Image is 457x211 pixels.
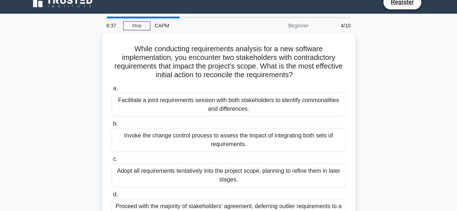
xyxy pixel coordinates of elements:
[123,21,150,30] a: Stop
[112,128,346,152] div: Invoke the change control process to assess the impact of integrating both sets of requirements.
[313,18,355,33] div: 4/10
[113,85,118,91] span: a.
[102,18,123,33] div: 8:37
[250,18,313,33] div: Beginner
[150,18,250,33] div: CAPM
[111,44,346,80] h5: While conducting requirements analysis for a new software implementation, you encounter two stake...
[112,163,346,187] div: Adopt all requirements tentatively into the project scope, planning to refine them in later stages.
[113,191,118,197] span: d.
[113,120,118,127] span: b.
[113,156,117,162] span: c.
[112,93,346,117] div: Facilitate a joint requirements session with both stakeholders to identify commonalities and diff...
